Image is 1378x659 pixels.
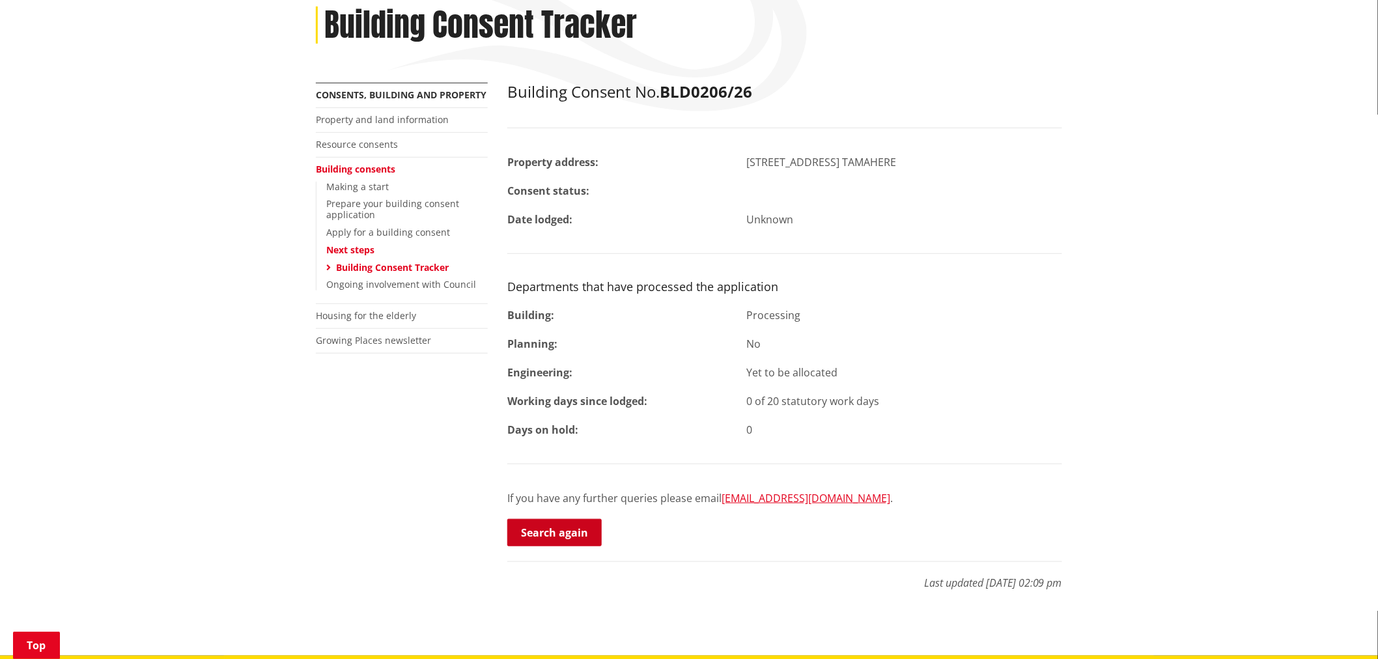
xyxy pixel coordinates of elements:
[507,365,572,380] strong: Engineering:
[737,336,1073,352] div: No
[507,423,578,437] strong: Days on hold:
[660,81,752,102] strong: BLD0206/26
[507,519,602,546] a: Search again
[336,261,449,273] a: Building Consent Tracker
[326,244,374,256] a: Next steps
[507,490,1062,506] p: If you have any further queries please email .
[1318,604,1365,651] iframe: Messenger Launcher
[737,307,1073,323] div: Processing
[316,334,431,346] a: Growing Places newsletter
[13,632,60,659] a: Top
[326,226,450,238] a: Apply for a building consent
[722,491,890,505] a: [EMAIL_ADDRESS][DOMAIN_NAME]
[507,184,589,198] strong: Consent status:
[326,197,459,221] a: Prepare your building consent application
[507,155,598,169] strong: Property address:
[316,89,486,101] a: Consents, building and property
[316,113,449,126] a: Property and land information
[507,83,1062,102] h2: Building Consent No.
[316,163,395,175] a: Building consents
[326,180,389,193] a: Making a start
[507,212,572,227] strong: Date lodged:
[324,7,637,44] h1: Building Consent Tracker
[507,280,1062,294] h3: Departments that have processed the application
[737,212,1073,227] div: Unknown
[316,138,398,150] a: Resource consents
[737,365,1073,380] div: Yet to be allocated
[737,422,1073,438] div: 0
[737,154,1073,170] div: [STREET_ADDRESS] TAMAHERE
[737,393,1073,409] div: 0 of 20 statutory work days
[507,308,554,322] strong: Building:
[326,278,476,290] a: Ongoing involvement with Council
[507,337,557,351] strong: Planning:
[507,394,647,408] strong: Working days since lodged:
[316,309,416,322] a: Housing for the elderly
[507,561,1062,591] p: Last updated [DATE] 02:09 pm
